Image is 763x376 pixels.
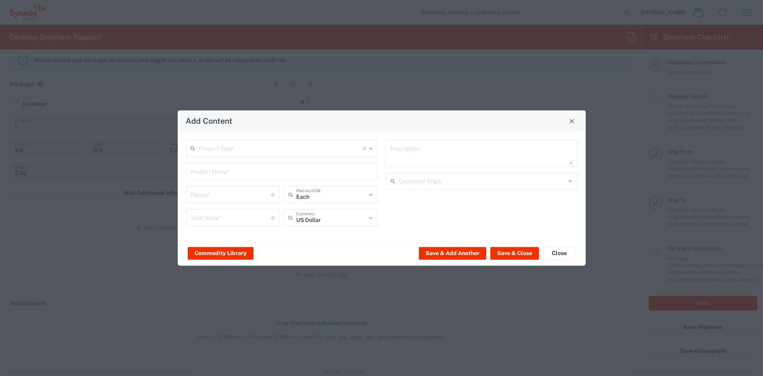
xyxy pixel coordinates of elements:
[490,247,539,259] button: Save & Close
[566,115,577,127] button: Close
[186,115,232,127] h4: Add Content
[543,247,575,259] button: Close
[188,247,254,259] button: Commodity Library
[419,247,486,259] button: Save & Add Another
